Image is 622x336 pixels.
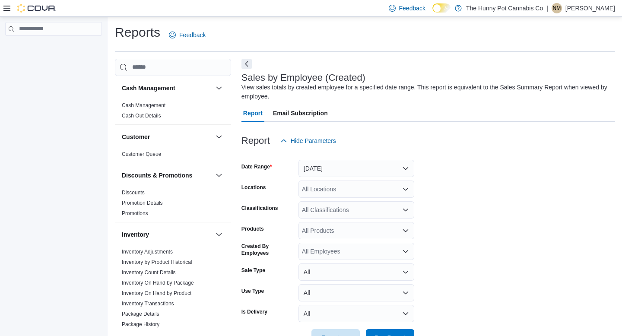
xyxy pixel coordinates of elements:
button: Cash Management [214,83,224,93]
a: Customer Queue [122,151,161,157]
button: Inventory [122,230,212,239]
label: Locations [241,184,266,191]
button: All [298,263,414,281]
span: Inventory On Hand by Product [122,290,191,297]
span: Package Details [122,311,159,317]
button: Open list of options [402,206,409,213]
a: Inventory Adjustments [122,249,173,255]
h3: Report [241,136,270,146]
span: Inventory Transactions [122,300,174,307]
label: Classifications [241,205,278,212]
span: Feedback [399,4,425,13]
h3: Sales by Employee (Created) [241,73,365,83]
span: Feedback [179,31,206,39]
nav: Complex example [5,38,102,58]
a: Inventory On Hand by Package [122,280,194,286]
button: Open list of options [402,248,409,255]
button: Customer [122,133,212,141]
button: Inventory [214,229,224,240]
p: The Hunny Pot Cannabis Co [466,3,543,13]
span: Inventory Adjustments [122,248,173,255]
button: Customer [214,132,224,142]
span: Cash Management [122,102,165,109]
span: Report [243,105,263,122]
button: All [298,305,414,322]
a: Inventory by Product Historical [122,259,192,265]
span: NM [553,3,561,13]
a: Inventory Transactions [122,301,174,307]
div: Nakisha Mckinley [552,3,562,13]
button: Discounts & Promotions [214,170,224,181]
a: Package History [122,321,159,327]
h3: Inventory [122,230,149,239]
span: Email Subscription [273,105,328,122]
a: Package Details [122,311,159,317]
a: Promotions [122,210,148,216]
div: View sales totals by created employee for a specified date range. This report is equivalent to th... [241,83,611,101]
a: Cash Management [122,102,165,108]
a: Inventory On Hand by Product [122,290,191,296]
div: Customer [115,149,231,163]
a: Feedback [165,26,209,44]
p: | [546,3,548,13]
button: [DATE] [298,160,414,177]
h3: Discounts & Promotions [122,171,192,180]
label: Is Delivery [241,308,267,315]
span: Hide Parameters [291,136,336,145]
span: Promotions [122,210,148,217]
button: Next [241,59,252,69]
span: Customer Queue [122,151,161,158]
div: Cash Management [115,100,231,124]
img: Cova [17,4,56,13]
span: Inventory On Hand by Package [122,279,194,286]
div: Discounts & Promotions [115,187,231,222]
label: Created By Employees [241,243,295,257]
a: Cash Out Details [122,113,161,119]
h3: Cash Management [122,84,175,92]
h3: Customer [122,133,150,141]
label: Sale Type [241,267,265,274]
span: Package History [122,321,159,328]
label: Date Range [241,163,272,170]
a: Discounts [122,190,145,196]
a: Inventory Count Details [122,269,176,276]
button: Cash Management [122,84,212,92]
label: Products [241,225,264,232]
span: Inventory Count Details [122,269,176,276]
button: Open list of options [402,186,409,193]
label: Use Type [241,288,264,295]
button: Open list of options [402,227,409,234]
button: All [298,284,414,301]
h1: Reports [115,24,160,41]
a: Promotion Details [122,200,163,206]
p: [PERSON_NAME] [565,3,615,13]
button: Hide Parameters [277,132,340,149]
span: Promotion Details [122,200,163,206]
span: Cash Out Details [122,112,161,119]
button: Discounts & Promotions [122,171,212,180]
input: Dark Mode [432,3,451,13]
